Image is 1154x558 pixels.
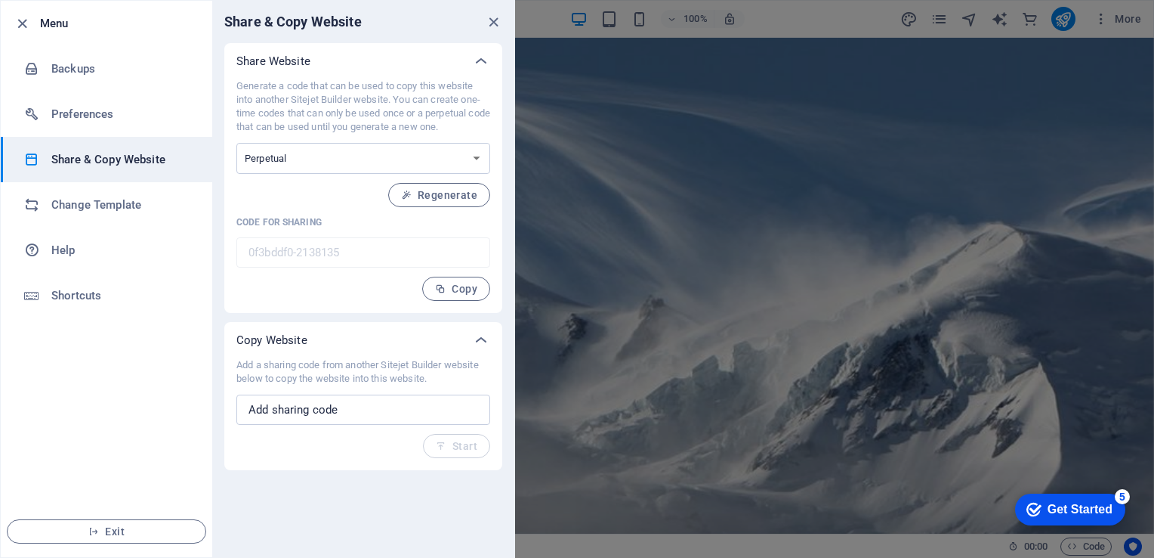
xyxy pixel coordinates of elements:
[236,54,310,69] p: Share Website
[224,13,362,31] h6: Share & Copy Website
[51,150,191,169] h6: Share & Copy Website
[388,183,490,207] button: Regenerate
[7,519,206,544] button: Exit
[1,228,212,273] a: Help
[51,60,191,78] h6: Backups
[40,14,200,33] h6: Menu
[236,358,490,386] p: Add a sharing code from another Sitejet Builder website below to copy the website into this website.
[51,241,191,259] h6: Help
[108,3,123,18] div: 5
[435,283,477,295] span: Copy
[51,105,191,123] h6: Preferences
[224,43,502,79] div: Share Website
[8,8,119,39] div: Get Started 5 items remaining, 0% complete
[41,17,106,30] div: Get Started
[401,189,477,201] span: Regenerate
[224,322,502,358] div: Copy Website
[422,277,490,301] button: Copy
[484,13,502,31] button: close
[236,395,490,425] input: Add sharing code
[236,79,490,134] p: Generate a code that can be used to copy this website into another Sitejet Builder website. You c...
[236,216,490,228] p: Code for sharing
[236,333,307,348] p: Copy Website
[51,196,191,214] h6: Change Template
[51,287,191,305] h6: Shortcuts
[20,525,193,538] span: Exit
